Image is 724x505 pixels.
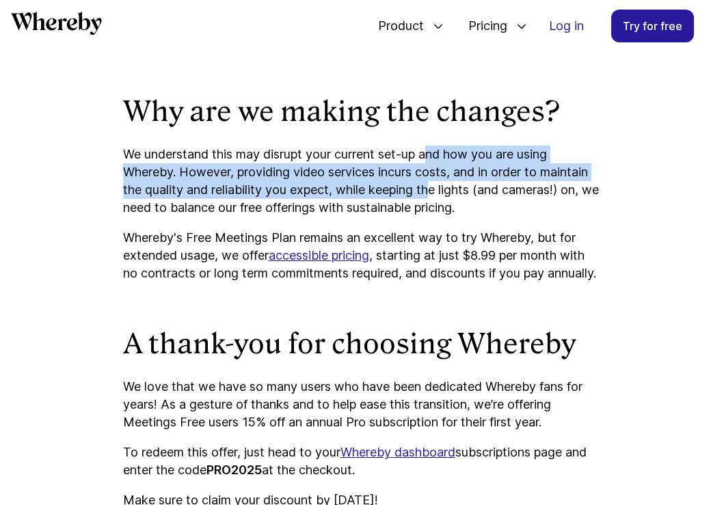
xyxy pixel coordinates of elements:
h2: Why are we making the changes? [123,94,602,129]
a: Try for free [611,10,694,42]
strong: PRO2025 [206,463,262,477]
a: accessible pricing [269,248,369,262]
a: Log in [538,10,595,42]
p: We love that we have so many users who have been dedicated Whereby fans for years! As a gesture o... [123,378,602,431]
a: Whereby dashboard [340,445,455,459]
span: Pricing [455,3,511,49]
a: Whereby [11,12,102,40]
svg: Whereby [11,12,102,35]
span: Product [364,3,427,49]
p: Whereby's Free Meetings Plan remains an excellent way to try Whereby, but for extended usage, we ... [123,229,602,282]
p: We understand this may disrupt your current set-up and how you are using Whereby. However, provid... [123,146,602,217]
h2: A thank-you for choosing Whereby [123,326,602,361]
p: To redeem this offer, just head to your subscriptions page and enter the code at the checkout. [123,443,602,479]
